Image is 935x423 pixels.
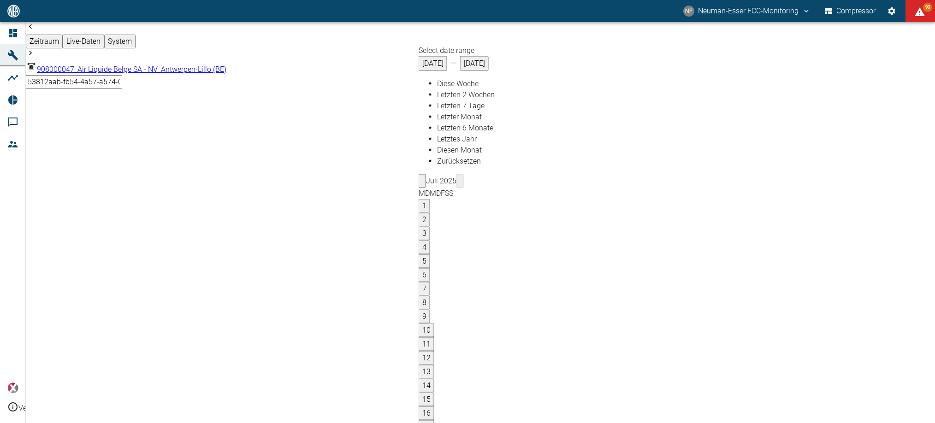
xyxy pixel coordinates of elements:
[445,188,449,197] span: Samstag
[437,123,493,132] span: Letzten 6 Monate
[436,188,441,197] span: Donnerstag
[437,89,495,100] div: Letzten 2 Wochen
[437,79,479,88] span: Diese Woche
[441,188,445,197] span: Freitag
[883,3,900,19] button: Einstellungen
[464,59,485,67] span: [DATE]
[460,56,489,71] button: [DATE]
[419,282,430,295] button: 7
[437,90,495,99] span: Letzten 2 Wochen
[37,65,226,74] span: 908000047_Air Liquide Belge SA - NV_Antwerpen-Lillo (BE)
[419,406,434,420] button: 16
[683,6,694,17] div: NF
[437,78,495,89] div: Diese Woche
[425,188,430,197] span: Dienstag
[419,337,434,351] button: 11
[430,188,436,197] span: Mittwoch
[437,155,495,166] div: Zurücksetzen
[419,174,426,188] button: Previous month
[437,122,495,133] div: Letzten 6 Monate
[419,254,430,268] button: 5
[419,378,434,392] button: 14
[449,188,453,197] span: Sonntag
[419,364,434,378] button: 13
[456,174,464,188] button: Next month
[419,188,425,197] span: Montag
[437,144,495,155] div: Diesen Monat
[419,46,474,55] span: Select date range
[422,59,444,67] span: [DATE]
[419,212,430,226] button: 2
[682,3,812,19] button: fcc-monitoring@neuman-esser.com
[419,56,447,71] button: [DATE]
[7,382,18,394] img: Xplore Logo
[419,295,430,309] button: 8
[419,240,430,254] button: 4
[419,323,434,337] button: 10
[6,5,21,17] img: logo
[437,101,485,110] span: Letzten 7 Tage
[437,111,495,122] div: Letzter Monat
[419,392,434,406] button: 15
[63,35,104,48] button: Live-Daten
[437,133,495,144] div: Letztes Jahr
[923,3,932,12] span: 90
[419,226,430,240] button: 3
[104,35,136,48] button: System
[426,176,456,185] span: Juli 2025
[447,56,460,71] h5: –
[419,268,430,282] button: 6
[437,112,482,121] span: Letzter Monat
[437,156,481,165] span: Zurücksetzen
[419,351,434,364] button: 12
[437,100,495,111] div: Letzten 7 Tage
[419,199,430,212] button: 1
[437,134,477,143] span: Letztes Jahr
[26,35,63,48] button: Zeitraum
[823,3,878,19] button: Compressor
[419,309,430,323] button: 9
[26,65,226,74] a: 908000047_Air Liquide Belge SA - NV_Antwerpen-Lillo (BE)
[437,145,482,154] span: Diesen Monat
